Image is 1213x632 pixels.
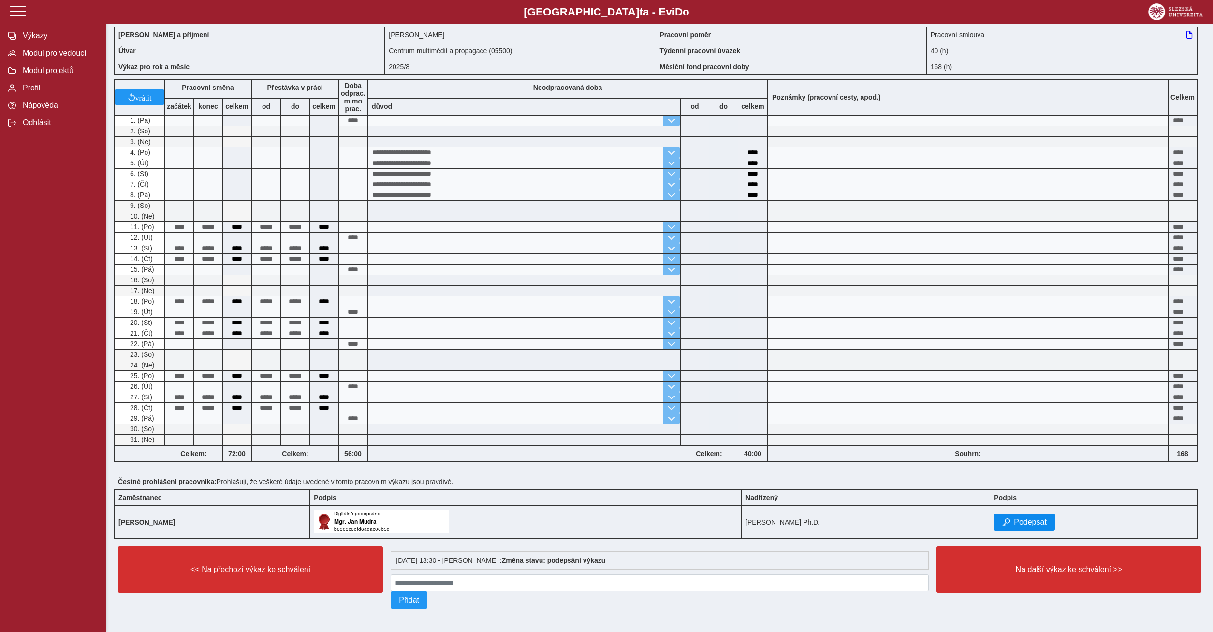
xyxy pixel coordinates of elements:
div: Centrum multimédií a propagace (05500) [385,43,656,59]
span: 5. (Út) [128,159,149,167]
b: Neodpracovaná doba [533,84,602,91]
b: celkem [223,103,251,110]
b: od [681,103,709,110]
b: 40:00 [738,450,767,457]
span: 10. (Ne) [128,212,155,220]
b: Souhrn: [955,450,981,457]
span: 29. (Pá) [128,414,154,422]
button: Podepsat [994,514,1055,531]
span: 12. (Út) [128,234,153,241]
span: 18. (Po) [128,297,154,305]
button: << Na přechozí výkaz ke schválení [118,546,383,593]
b: [PERSON_NAME] a příjmení [118,31,209,39]
span: 4. (Po) [128,148,150,156]
b: celkem [310,103,338,110]
b: Celkem [1170,93,1195,101]
span: Podepsat [1014,518,1047,527]
span: 3. (Ne) [128,138,151,146]
b: Celkem: [680,450,738,457]
b: Pracovní poměr [660,31,711,39]
b: celkem [738,103,767,110]
span: t [639,6,643,18]
span: D [675,6,683,18]
span: 26. (Út) [128,382,153,390]
span: 15. (Pá) [128,265,154,273]
div: [DATE] 13:30 - [PERSON_NAME] : [391,551,929,570]
span: vrátit [135,93,152,101]
span: 1. (Pá) [128,117,150,124]
b: do [709,103,738,110]
span: Odhlásit [20,118,98,127]
b: Změna stavu: podepsání výkazu [502,557,606,564]
span: 31. (Ne) [128,436,155,443]
span: 8. (Pá) [128,191,150,199]
span: 30. (So) [128,425,154,433]
span: Profil [20,84,98,92]
span: 25. (Po) [128,372,154,380]
span: 9. (So) [128,202,150,209]
span: 7. (Čt) [128,180,149,188]
b: 56:00 [339,450,367,457]
b: od [252,103,280,110]
span: 20. (St) [128,319,152,326]
b: důvod [372,103,392,110]
span: 13. (St) [128,244,152,252]
b: do [281,103,309,110]
b: Přestávka v práci [267,84,322,91]
div: Pracovní smlouva [927,27,1198,43]
div: 2025/8 [385,59,656,75]
b: Měsíční fond pracovní doby [660,63,749,71]
b: 168 [1169,450,1197,457]
b: 72:00 [223,450,251,457]
b: Poznámky (pracovní cesty, apod.) [768,93,885,101]
b: Pracovní směna [182,84,234,91]
span: 19. (Út) [128,308,153,316]
b: Podpis [994,494,1017,501]
b: Týdenní pracovní úvazek [660,47,741,55]
span: Výkazy [20,31,98,40]
div: 40 (h) [927,43,1198,59]
div: [PERSON_NAME] [385,27,656,43]
img: Digitálně podepsáno uživatelem [314,510,449,533]
span: Modul pro vedoucí [20,49,98,58]
b: Čestné prohlášení pracovníka: [118,478,217,485]
td: [PERSON_NAME] Ph.D. [742,506,990,539]
span: 11. (Po) [128,223,154,231]
span: 28. (Čt) [128,404,153,412]
span: Modul projektů [20,66,98,75]
span: 27. (St) [128,393,152,401]
b: Útvar [118,47,136,55]
span: 2. (So) [128,127,150,135]
span: Přidat [399,596,419,604]
b: Výkaz pro rok a měsíc [118,63,190,71]
span: 17. (Ne) [128,287,155,294]
button: Na další výkaz ke schválení >> [936,546,1201,593]
b: [GEOGRAPHIC_DATA] a - Evi [29,6,1184,18]
button: Přidat [391,591,427,609]
span: 21. (Čt) [128,329,153,337]
span: << Na přechozí výkaz ke schválení [126,565,375,574]
b: konec [194,103,222,110]
div: Prohlašuji, že veškeré údaje uvedené v tomto pracovním výkazu jsou pravdivé. [114,474,1205,489]
img: logo_web_su.png [1148,3,1203,20]
span: 6. (St) [128,170,148,177]
button: vrátit [115,89,164,105]
b: Podpis [314,494,336,501]
b: Celkem: [252,450,338,457]
b: Doba odprac. mimo prac. [341,82,365,113]
b: [PERSON_NAME] [118,518,175,526]
b: Celkem: [165,450,222,457]
span: 16. (So) [128,276,154,284]
span: 14. (Čt) [128,255,153,263]
b: Nadřízený [745,494,778,501]
span: Nápověda [20,101,98,110]
span: 23. (So) [128,351,154,358]
b: začátek [165,103,193,110]
span: Na další výkaz ke schválení >> [945,565,1193,574]
b: Zaměstnanec [118,494,161,501]
div: 168 (h) [927,59,1198,75]
span: o [683,6,689,18]
span: 22. (Pá) [128,340,154,348]
span: 24. (Ne) [128,361,155,369]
